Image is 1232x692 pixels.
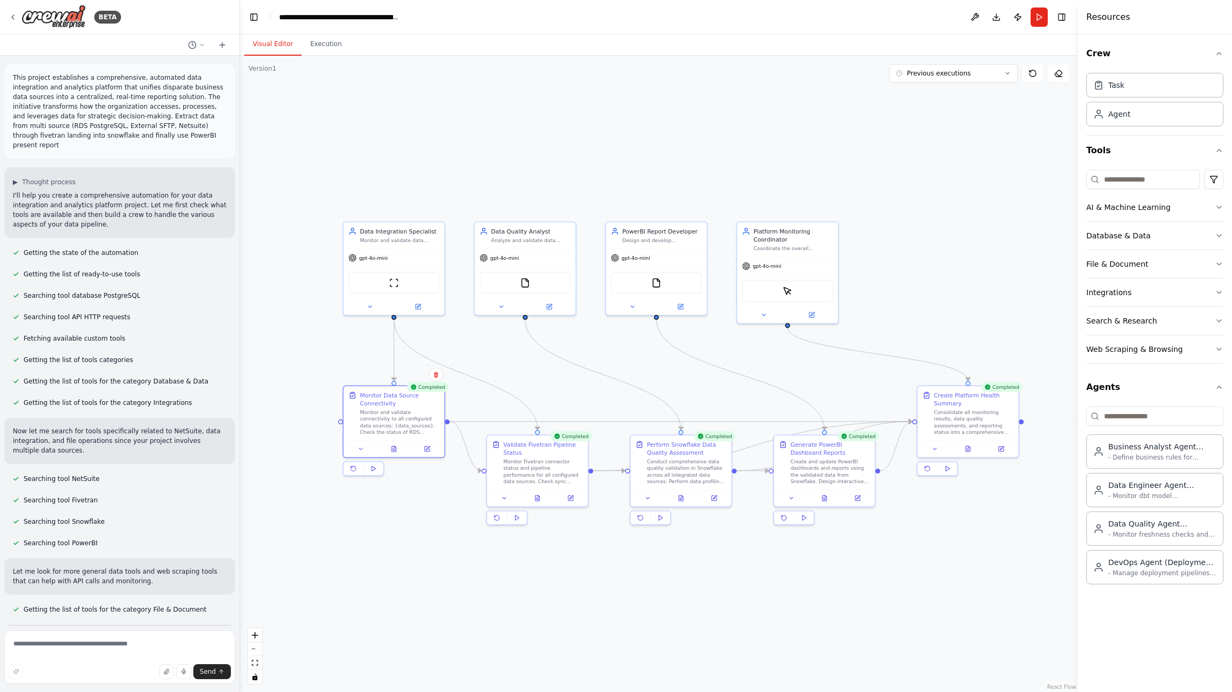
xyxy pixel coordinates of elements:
span: Searching tool database PostgreSQL [24,291,140,300]
span: Searching tool NetSuite [24,475,100,483]
span: Previous executions [907,69,971,78]
div: Analyze and validate data quality in Snowflake, performing comprehensive data validation checks, ... [491,237,570,243]
g: Edge from b1cda447-26f0-4204-822d-623e2fa5b4f9 to 68eac16a-50c4-42d9-8dcf-de4c589de3cb [737,467,769,475]
button: Execution [302,33,350,56]
div: CompletedCreate Platform Health SummaryConsolidate all monitoring results, data quality assessmen... [917,386,1019,479]
div: File & Document [1086,259,1148,269]
div: CompletedMonitor Data Source ConnectivityMonitor and validate connectivity to all configured data... [343,386,445,479]
div: - Define business rules for intermediate/marts models - Create test cases for data quality - Vali... [1108,453,1216,462]
button: ▶Thought process [13,178,76,186]
img: FileReadTool [651,278,661,288]
button: View output [807,493,842,503]
button: Search & Research [1086,307,1223,335]
span: gpt-4o-mini [621,254,650,261]
button: Switch to previous chat [184,39,209,51]
span: Send [200,667,216,676]
span: Getting the list of tools categories [24,356,133,364]
div: - Manage deployment pipelines - Handle environment promotions (dev → staging → prod) - Monitor sy... [1108,569,1216,577]
button: Delete node [429,368,443,382]
button: Previous executions [889,64,1018,82]
button: fit view [248,656,262,670]
span: Getting the list of tools for the category Integrations [24,398,192,407]
span: gpt-4o-mini [490,254,519,261]
span: Getting the state of the automation [24,249,138,257]
g: Edge from 09e9f1c2-a54b-49f9-9931-a6e9de44ec80 to 7eb68a9d-8b97-4c70-9934-151e813a877f [450,417,482,475]
span: Fetching available custom tools [24,334,125,343]
span: gpt-4o-mini [753,263,781,269]
g: Edge from 7eb68a9d-8b97-4c70-9934-151e813a877f to b1cda447-26f0-4204-822d-623e2fa5b4f9 [594,467,625,475]
g: Edge from 09f0adcf-3967-465b-8932-133b9860f329 to 09e9f1c2-a54b-49f9-9931-a6e9de44ec80 [390,319,398,381]
img: ScrapeWebsiteTool [389,278,399,288]
button: Open in side panel [526,302,572,311]
div: Business Analyst Agent (Requirements & Testing) - business_analyst [1108,441,1216,452]
button: Visual Editor [244,33,302,56]
div: Agents [1086,402,1223,593]
p: Let me look for more general data tools and web scraping tools that can help with API calls and m... [13,567,227,586]
button: zoom out [248,642,262,656]
button: Agents [1086,372,1223,402]
div: Completed [551,431,592,441]
div: Generate PowerBI Dashboard Reports [791,440,870,457]
div: Monitor Data Source Connectivity [360,391,439,408]
span: Getting the list of tools for the category Database & Data [24,377,208,386]
button: Improve this prompt [9,664,24,679]
button: Open in side panel [395,302,441,311]
span: Thought process [22,178,76,186]
div: Platform Monitoring CoordinatorCoordinate the overall monitoring and alerting system for the enti... [737,221,839,324]
div: Monitor and validate data extraction from multiple sources ({data_sources}) ensuring successful d... [360,237,439,243]
div: Completed [694,431,735,441]
div: Integrations [1086,287,1131,298]
span: gpt-4o-mini [359,254,387,261]
g: Edge from 8934b525-33bb-4c9b-90f7-879bfb1b0f96 to 68eac16a-50c4-42d9-8dcf-de4c589de3cb [652,319,829,430]
img: Logo [21,5,86,29]
div: - Monitor freshness checks and data anomalies - Set up automated testing pipelines - Track data l... [1108,530,1216,539]
button: Hide right sidebar [1054,10,1069,25]
div: Task [1108,80,1124,91]
div: Completed [407,382,449,392]
img: FileReadTool [520,278,530,288]
div: PowerBI Report Developer [622,227,702,235]
div: Database & Data [1086,230,1151,241]
div: Data Quality AnalystAnalyze and validate data quality in Snowflake, performing comprehensive data... [474,221,576,315]
button: Click to speak your automation idea [176,664,191,679]
g: Edge from b1cda447-26f0-4204-822d-623e2fa5b4f9 to d9692df9-b666-4a5b-8b34-1a596cc84696 [737,417,912,475]
div: React Flow controls [248,628,262,684]
span: Searching tool Fivetran [24,496,98,505]
div: Version 1 [249,64,276,73]
g: Edge from 68eac16a-50c4-42d9-8dcf-de4c589de3cb to d9692df9-b666-4a5b-8b34-1a596cc84696 [881,417,912,475]
span: Getting the list of tools for the category File & Document [24,605,206,614]
button: Open in side panel [413,444,441,454]
p: Now let me search for tools specifically related to NetSuite, data integration, and file operatio... [13,426,227,455]
nav: breadcrumb [279,12,400,22]
button: Database & Data [1086,222,1223,250]
button: View output [664,493,698,503]
span: Searching tool PowerBI [24,539,97,547]
div: Crew [1086,69,1223,135]
button: Web Scraping & Browsing [1086,335,1223,363]
div: Completed [837,431,879,441]
button: Tools [1086,136,1223,166]
div: Data Engineer Agent (Primary Infrastructure) -data_engineer [1108,480,1216,491]
div: Create and update PowerBI dashboards and reports using the validated data from Snowflake. Design ... [791,458,870,485]
g: Edge from 09f0adcf-3967-465b-8932-133b9860f329 to 7eb68a9d-8b97-4c70-9934-151e813a877f [390,319,542,430]
div: Data Integration SpecialistMonitor and validate data extraction from multiple sources ({data_sour... [343,221,445,315]
div: Data Quality Agent (Monitoring & Alerting) -data_quality [1108,518,1216,529]
button: Crew [1086,39,1223,69]
div: Web Scraping & Browsing [1086,344,1183,355]
div: Perform Snowflake Data Quality Assessment [647,440,726,457]
img: ScrapeElementFromWebsiteTool [783,286,792,296]
div: Monitor and validate connectivity to all configured data sources: {data_sources}. Check the statu... [360,409,439,435]
button: File & Document [1086,250,1223,278]
div: PowerBI Report DeveloperDesign and develop comprehensive PowerBI reports and dashboards that pres... [605,221,708,315]
g: Edge from b4fc35b3-3707-449f-b581-82597b91b903 to d9692df9-b666-4a5b-8b34-1a596cc84696 [784,327,972,381]
button: Open in side panel [987,444,1016,454]
div: DevOps Agent (Deployment & Operations) - devops [1108,557,1216,568]
div: Agent [1108,109,1130,119]
span: Searching tool API HTTP requests [24,313,130,321]
div: Consolidate all monitoring results, data quality assessments, and reporting status into a compreh... [934,409,1013,435]
div: BETA [94,11,121,24]
div: Completed [981,382,1023,392]
button: Upload files [159,664,174,679]
span: Searching tool Snowflake [24,517,104,526]
button: Integrations [1086,279,1223,306]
